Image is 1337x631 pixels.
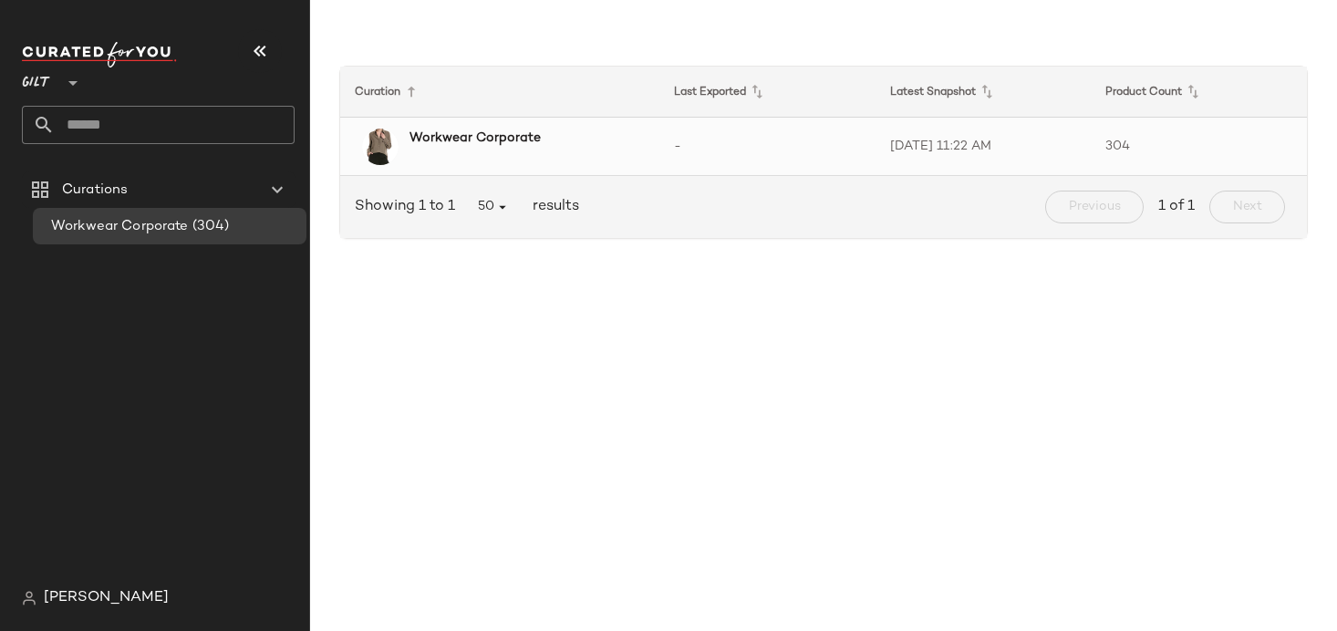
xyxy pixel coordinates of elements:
[340,67,659,118] th: Curation
[51,216,189,237] span: Workwear Corporate
[1091,67,1307,118] th: Product Count
[189,216,230,237] span: (304)
[62,180,128,201] span: Curations
[876,67,1092,118] th: Latest Snapshot
[659,67,876,118] th: Last Exported
[409,129,541,148] b: Workwear Corporate
[22,42,177,67] img: cfy_white_logo.C9jOOHJF.svg
[659,118,876,176] td: -
[44,587,169,609] span: [PERSON_NAME]
[1158,196,1195,218] span: 1 of 1
[525,196,579,218] span: results
[462,191,525,223] button: 50
[355,196,462,218] span: Showing 1 to 1
[876,118,1092,176] td: [DATE] 11:22 AM
[22,62,51,95] span: Gilt
[1091,118,1307,176] td: 304
[477,199,511,215] span: 50
[22,591,36,605] img: svg%3e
